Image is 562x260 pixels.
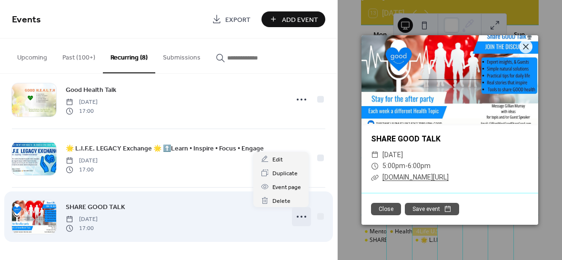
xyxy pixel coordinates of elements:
span: [DATE] [382,150,403,161]
span: Good Health Talk [66,85,116,95]
span: - [405,162,408,170]
button: Save event [405,203,459,215]
a: SHARE GOOD TALK [371,134,441,143]
a: Good Health Talk [66,84,116,95]
span: 17:00 [66,224,98,232]
span: 17:00 [66,165,98,174]
span: Add Event [282,15,318,25]
button: Add Event [261,11,325,27]
span: [DATE] [66,98,98,107]
span: 🌟 L.I.F.E. LEGACY Exchange 🌟 ⬆️Learn • Inspire • Focus • Engage [66,144,264,154]
button: Upcoming [10,39,55,72]
a: Export [205,11,258,27]
span: 17:00 [66,107,98,115]
span: Event page [272,182,301,192]
span: Delete [272,196,291,206]
span: Edit [272,155,283,165]
button: Submissions [155,39,208,72]
span: SHARE GOOD TALK [66,202,125,212]
span: Duplicate [272,169,298,179]
span: 6:00pm [408,162,431,170]
span: Events [12,10,41,29]
div: ​ [371,172,379,183]
a: SHARE GOOD TALK [66,201,125,212]
div: ​ [371,150,379,161]
span: [DATE] [66,157,98,165]
button: Close [371,203,401,215]
button: Recurring (8) [103,39,155,73]
span: Export [225,15,251,25]
span: 5:00pm [382,162,405,170]
span: [DATE] [66,215,98,224]
div: ​ [371,160,379,172]
a: 🌟 L.I.F.E. LEGACY Exchange 🌟 ⬆️Learn • Inspire • Focus • Engage [66,143,264,154]
button: Past (100+) [55,39,103,72]
a: [DOMAIN_NAME][URL] [382,173,449,181]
